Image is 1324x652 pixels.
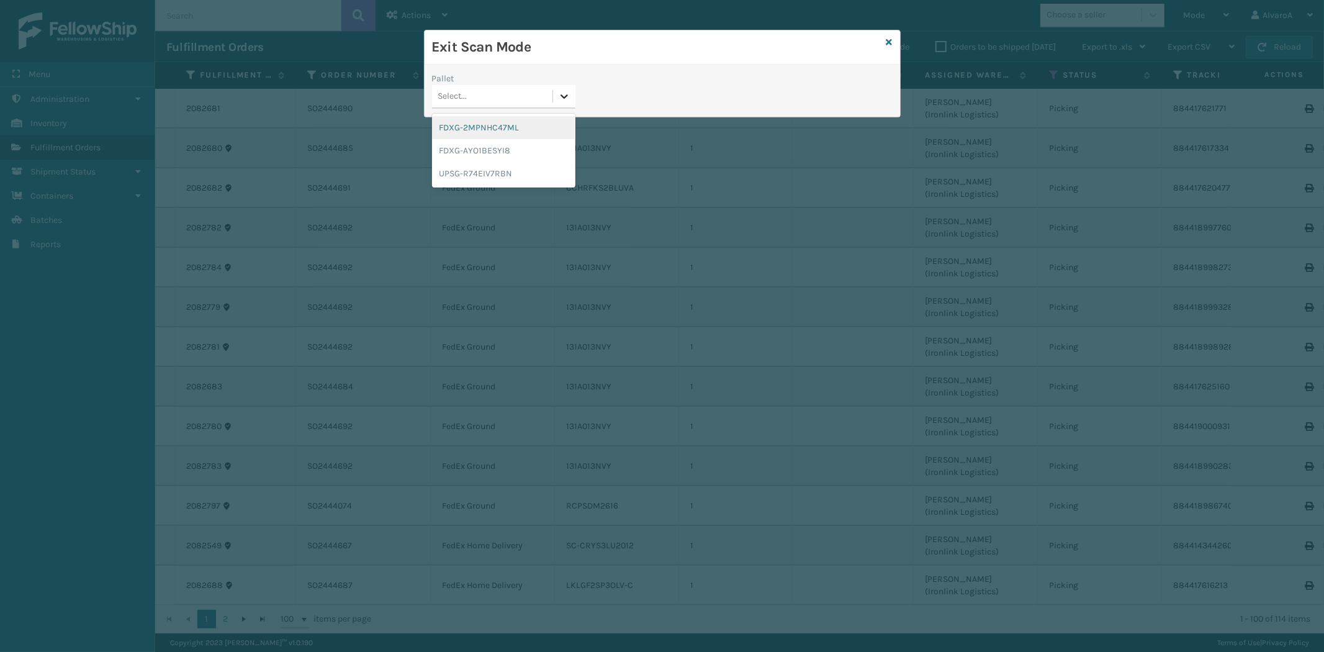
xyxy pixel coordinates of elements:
h3: Exit Scan Mode [432,38,881,57]
label: Pallet [432,72,454,85]
div: FDXG-AYO1BESYI8 [432,139,575,162]
div: FDXG-2MPNHC47ML [432,116,575,139]
div: Select... [438,90,467,103]
div: UPSG-R74EIV7RBN [432,162,575,185]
